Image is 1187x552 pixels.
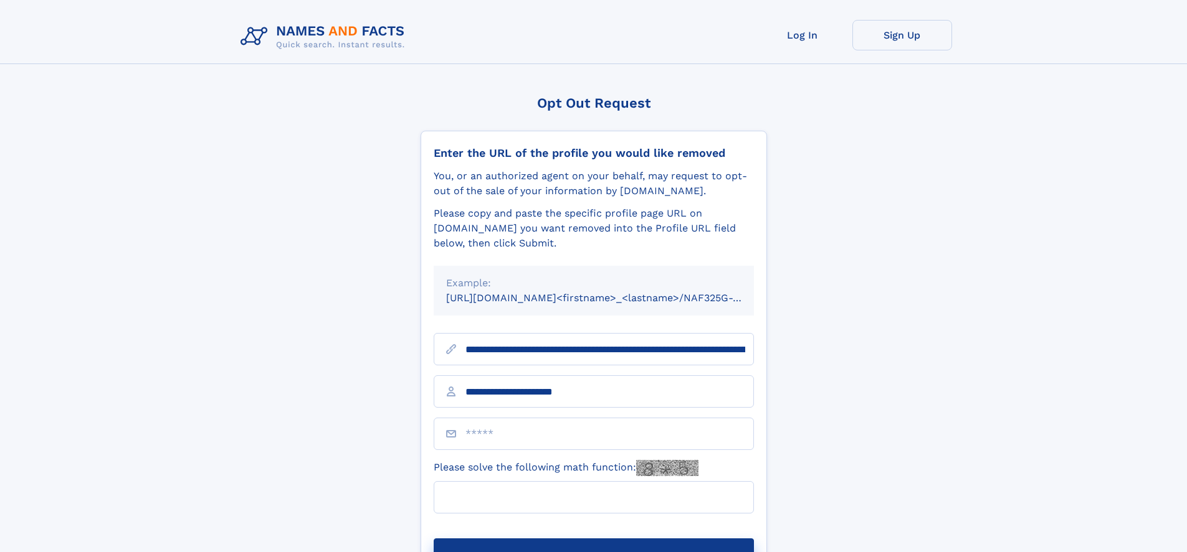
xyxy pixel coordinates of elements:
[434,146,754,160] div: Enter the URL of the profile you would like removed
[421,95,767,111] div: Opt Out Request
[434,169,754,199] div: You, or an authorized agent on your behalf, may request to opt-out of the sale of your informatio...
[753,20,852,50] a: Log In
[446,292,778,304] small: [URL][DOMAIN_NAME]<firstname>_<lastname>/NAF325G-xxxxxxxx
[852,20,952,50] a: Sign Up
[446,276,741,291] div: Example:
[236,20,415,54] img: Logo Names and Facts
[434,460,698,476] label: Please solve the following math function:
[434,206,754,251] div: Please copy and paste the specific profile page URL on [DOMAIN_NAME] you want removed into the Pr...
